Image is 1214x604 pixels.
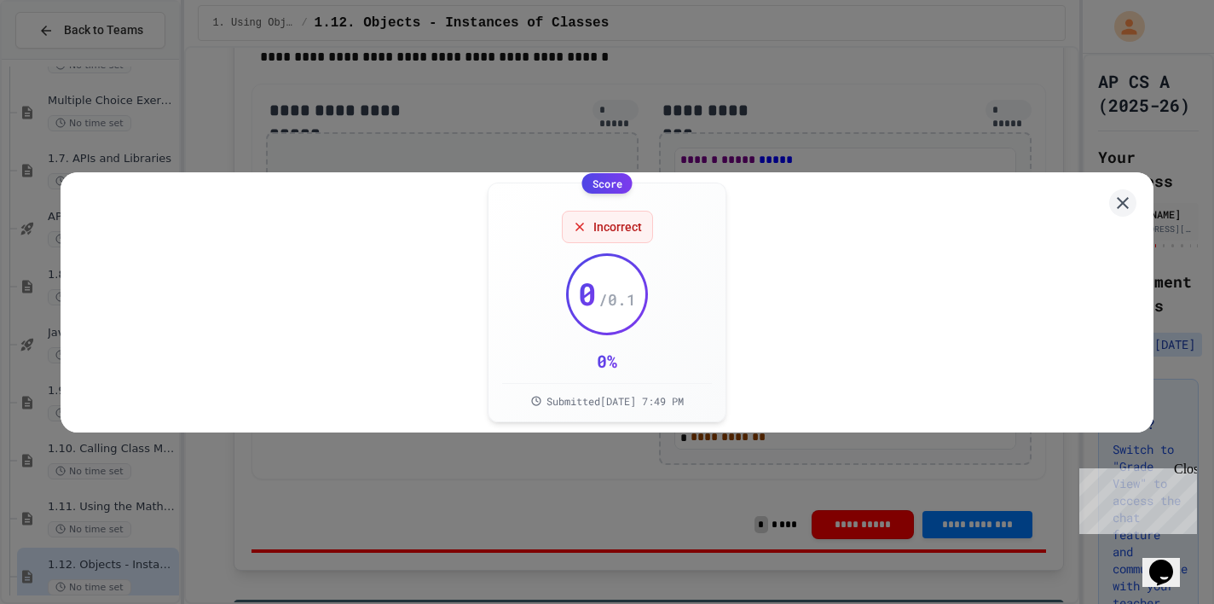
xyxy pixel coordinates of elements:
span: Submitted [DATE] 7:49 PM [546,394,684,408]
span: Incorrect [593,218,642,235]
span: / 0.1 [598,287,636,311]
iframe: chat widget [1142,536,1197,587]
span: 0 [578,276,597,311]
div: Score [582,173,633,194]
iframe: chat widget [1072,462,1197,534]
div: Chat with us now!Close [7,7,118,108]
div: 0 % [597,349,617,373]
